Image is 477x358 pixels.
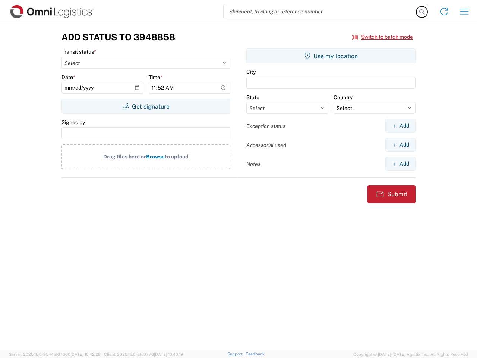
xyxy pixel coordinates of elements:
[367,185,416,203] button: Submit
[70,352,101,357] span: [DATE] 10:42:29
[61,48,96,55] label: Transit status
[353,351,468,358] span: Copyright © [DATE]-[DATE] Agistix Inc., All Rights Reserved
[352,31,413,43] button: Switch to batch mode
[385,119,416,133] button: Add
[385,157,416,171] button: Add
[385,138,416,152] button: Add
[246,69,256,75] label: City
[165,154,189,160] span: to upload
[149,74,162,81] label: Time
[61,74,75,81] label: Date
[103,154,146,160] span: Drag files here or
[61,99,230,114] button: Get signature
[246,161,260,167] label: Notes
[246,123,285,129] label: Exception status
[154,352,183,357] span: [DATE] 10:40:19
[9,352,101,357] span: Server: 2025.16.0-9544af67660
[246,94,259,101] label: State
[246,352,265,356] a: Feedback
[334,94,353,101] label: Country
[61,119,85,126] label: Signed by
[224,4,417,19] input: Shipment, tracking or reference number
[61,32,175,43] h3: Add Status to 3948858
[246,48,416,63] button: Use my location
[104,352,183,357] span: Client: 2025.16.0-8fc0770
[146,154,165,160] span: Browse
[246,142,286,148] label: Accessorial used
[227,352,246,356] a: Support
